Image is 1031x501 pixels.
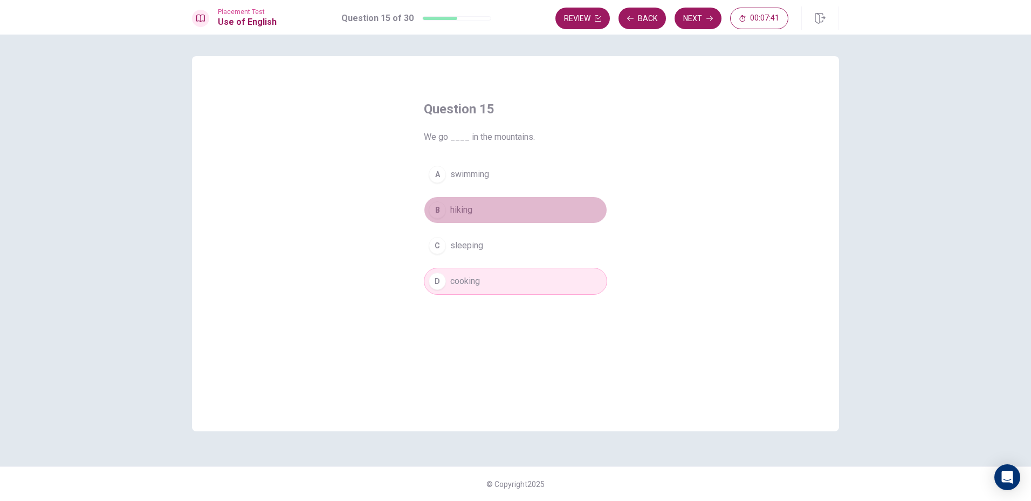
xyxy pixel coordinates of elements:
[424,161,607,188] button: Aswimming
[218,8,277,16] span: Placement Test
[750,14,779,23] span: 00:07:41
[424,268,607,295] button: Dcooking
[429,201,446,219] div: B
[450,239,483,252] span: sleeping
[555,8,610,29] button: Review
[450,204,472,216] span: hiking
[994,464,1020,490] div: Open Intercom Messenger
[486,480,545,489] span: © Copyright 2025
[341,12,414,25] h1: Question 15 of 30
[429,273,446,290] div: D
[424,100,607,118] h4: Question 15
[450,275,480,288] span: cooking
[450,168,489,181] span: swimming
[424,131,607,144] span: We go ____ in the mountains.
[618,8,666,29] button: Back
[429,237,446,254] div: C
[675,8,721,29] button: Next
[424,232,607,259] button: Csleeping
[218,16,277,29] h1: Use of English
[424,197,607,224] button: Bhiking
[730,8,788,29] button: 00:07:41
[429,166,446,183] div: A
